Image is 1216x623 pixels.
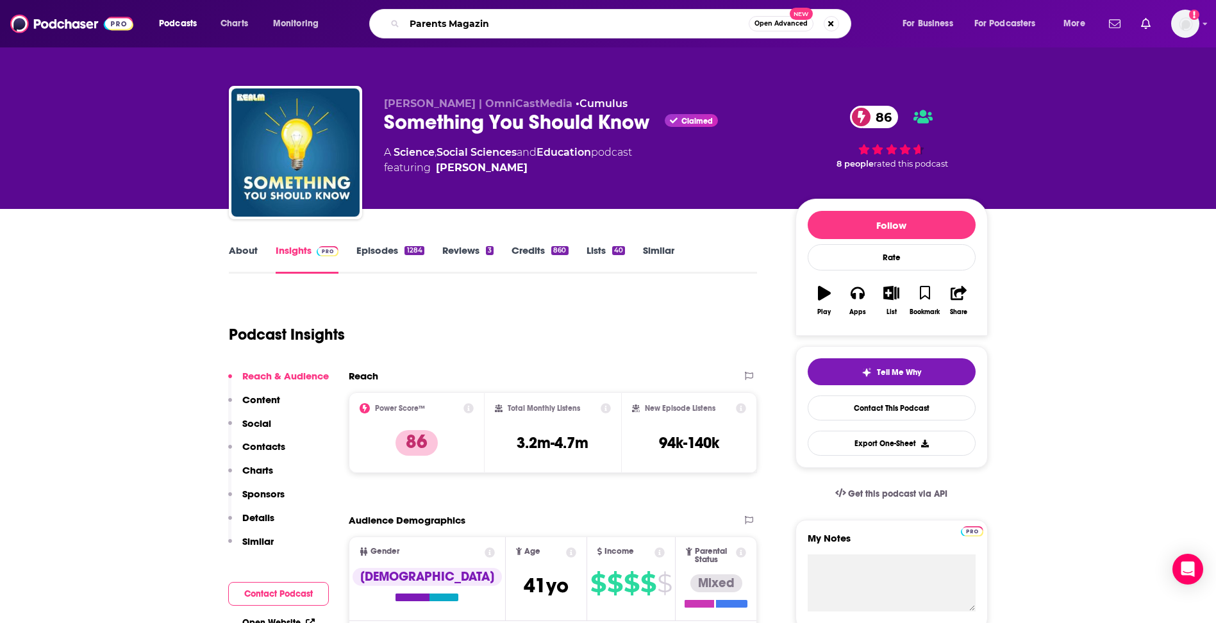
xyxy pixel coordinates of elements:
span: and [517,146,537,158]
span: featuring [384,160,632,176]
a: Charts [212,13,256,34]
h2: Audience Demographics [349,514,465,526]
input: Search podcasts, credits, & more... [404,13,749,34]
img: tell me why sparkle [862,367,872,378]
button: tell me why sparkleTell Me Why [808,358,976,385]
span: 86 [863,106,898,128]
span: [PERSON_NAME] | OmniCastMedia [384,97,572,110]
span: • [576,97,628,110]
div: List [887,308,897,316]
a: 86 [850,106,898,128]
h2: Total Monthly Listens [508,404,580,413]
span: Charts [221,15,248,33]
button: Export One-Sheet [808,431,976,456]
a: Show notifications dropdown [1104,13,1126,35]
div: Mixed [690,574,742,592]
span: Open Advanced [754,21,808,27]
span: $ [590,573,606,594]
h2: Power Score™ [375,404,425,413]
p: Social [242,417,271,429]
button: Bookmark [908,278,942,324]
p: Similar [242,535,274,547]
button: Follow [808,211,976,239]
p: Content [242,394,280,406]
a: Get this podcast via API [825,478,958,510]
a: Reviews3 [442,244,494,274]
a: Similar [643,244,674,274]
a: Lists40 [587,244,625,274]
img: Podchaser - Follow, Share and Rate Podcasts [10,12,133,36]
button: Content [228,394,280,417]
button: open menu [966,13,1054,34]
img: Podchaser Pro [961,526,983,536]
div: Search podcasts, credits, & more... [381,9,863,38]
button: Share [942,278,975,324]
h3: 94k-140k [659,433,719,453]
span: $ [624,573,639,594]
span: For Podcasters [974,15,1036,33]
span: rated this podcast [874,159,948,169]
div: Rate [808,244,976,270]
a: Science [394,146,435,158]
button: open menu [150,13,213,34]
span: Income [604,547,634,556]
p: 86 [396,430,438,456]
a: Social Sciences [437,146,517,158]
button: Show profile menu [1171,10,1199,38]
div: Open Intercom Messenger [1172,554,1203,585]
span: $ [657,573,672,594]
span: Age [524,547,540,556]
button: Similar [228,535,274,559]
a: Episodes1284 [356,244,424,274]
button: Open AdvancedNew [749,16,813,31]
p: Charts [242,464,273,476]
p: Reach & Audience [242,370,329,382]
span: Podcasts [159,15,197,33]
div: A podcast [384,145,632,176]
span: $ [607,573,622,594]
label: My Notes [808,532,976,554]
button: Apps [841,278,874,324]
span: , [435,146,437,158]
p: Contacts [242,440,285,453]
span: Tell Me Why [877,367,921,378]
div: 3 [486,246,494,255]
span: Logged in as mbrennan2 [1171,10,1199,38]
span: Claimed [681,118,713,124]
button: Charts [228,464,273,488]
h2: Reach [349,370,378,382]
div: 860 [551,246,568,255]
h1: Podcast Insights [229,325,345,344]
button: Reach & Audience [228,370,329,394]
a: Contact This Podcast [808,395,976,420]
span: Parental Status [695,547,734,564]
div: 40 [612,246,625,255]
button: open menu [1054,13,1101,34]
img: Podchaser Pro [317,246,339,256]
button: Sponsors [228,488,285,511]
div: Bookmark [910,308,940,316]
svg: Add a profile image [1189,10,1199,20]
div: Apps [849,308,866,316]
span: New [790,8,813,20]
button: open menu [894,13,969,34]
p: Details [242,511,274,524]
a: Show notifications dropdown [1136,13,1156,35]
span: Gender [371,547,399,556]
div: 86 8 peoplerated this podcast [795,97,988,177]
div: 1284 [404,246,424,255]
span: 8 people [837,159,874,169]
p: Sponsors [242,488,285,500]
a: InsightsPodchaser Pro [276,244,339,274]
div: Share [950,308,967,316]
button: Contact Podcast [228,582,329,606]
a: Mike Carruthers [436,160,528,176]
img: User Profile [1171,10,1199,38]
a: Education [537,146,591,158]
span: 41 yo [524,573,569,598]
button: Contacts [228,440,285,464]
span: Monitoring [273,15,319,33]
button: Social [228,417,271,441]
span: More [1063,15,1085,33]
